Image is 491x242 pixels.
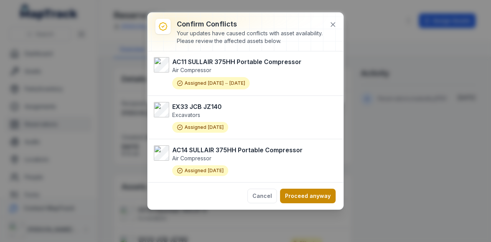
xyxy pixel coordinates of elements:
button: Cancel [247,189,277,203]
span: Air Compressor [172,67,211,73]
div: Assigned [172,122,228,133]
span: [DATE] [208,168,224,173]
span: [DATE] [229,80,245,86]
time: 02/09/2025, 9:08:55 am [208,168,224,174]
div: Assigned [172,77,250,89]
time: 06/10/2025, 12:00:00 am [229,80,245,86]
time: 15/09/2025, 7:14:37 am [208,124,224,130]
span: [DATE] [208,80,224,86]
span: Air Compressor [172,155,211,161]
strong: AC14 SULLAIR 375HH Portable Compressor [172,145,303,155]
div: Your updates have caused conflicts with asset availability. Please review the affected assets below. [177,30,323,45]
span: – [225,79,228,87]
span: [DATE] [208,124,224,130]
span: Excavators [172,112,200,118]
time: 16/09/2025, 7:07:22 am [208,80,224,86]
h3: Confirm conflicts [177,19,323,30]
strong: AC11 SULLAIR 375HH Portable Compressor [172,57,302,66]
strong: EX33 JCB JZ140 [172,102,222,111]
div: Assigned [172,165,228,176]
button: Proceed anyway [280,189,336,203]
